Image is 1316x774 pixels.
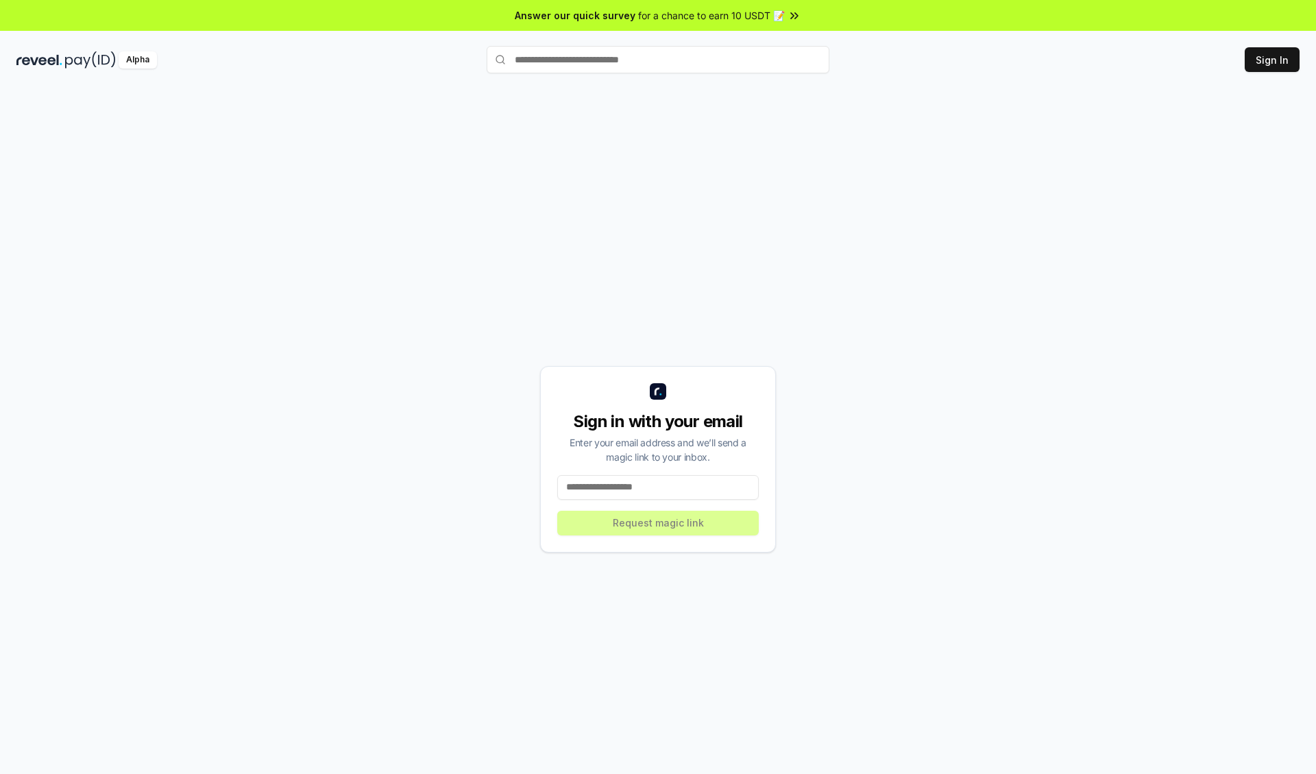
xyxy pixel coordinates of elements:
img: pay_id [65,51,116,69]
span: Answer our quick survey [515,8,635,23]
div: Alpha [119,51,157,69]
div: Sign in with your email [557,411,759,433]
button: Sign In [1245,47,1300,72]
span: for a chance to earn 10 USDT 📝 [638,8,785,23]
img: logo_small [650,383,666,400]
div: Enter your email address and we’ll send a magic link to your inbox. [557,435,759,464]
img: reveel_dark [16,51,62,69]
